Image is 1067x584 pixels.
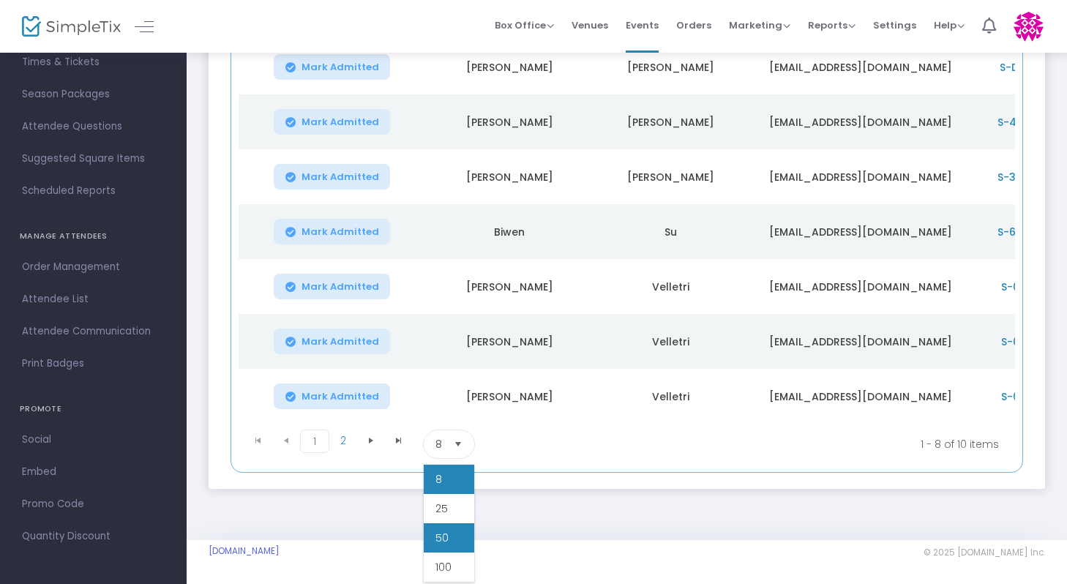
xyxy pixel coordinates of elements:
[590,94,751,149] td: [PERSON_NAME]
[302,281,379,293] span: Mark Admitted
[429,40,590,94] td: [PERSON_NAME]
[22,495,165,514] span: Promo Code
[590,259,751,314] td: Velletri
[620,430,999,459] kendo-pager-info: 1 - 8 of 10 items
[302,226,379,238] span: Mark Admitted
[274,383,391,409] button: Mark Admitted
[429,259,590,314] td: [PERSON_NAME]
[751,149,970,204] td: [EMAIL_ADDRESS][DOMAIN_NAME]
[429,204,590,259] td: Biwen
[751,204,970,259] td: [EMAIL_ADDRESS][DOMAIN_NAME]
[22,463,165,482] span: Embed
[274,54,391,80] button: Mark Admitted
[274,164,391,190] button: Mark Admitted
[385,430,413,452] span: Go to the last page
[22,53,165,72] span: Times & Tickets
[626,7,659,44] span: Events
[590,314,751,369] td: Velletri
[751,369,970,424] td: [EMAIL_ADDRESS][DOMAIN_NAME]
[302,171,379,183] span: Mark Admitted
[448,430,468,458] button: Select
[20,394,167,424] h4: PROMOTE
[751,40,970,94] td: [EMAIL_ADDRESS][DOMAIN_NAME]
[590,40,751,94] td: [PERSON_NAME]
[22,527,165,546] span: Quantity Discount
[572,7,608,44] span: Venues
[22,258,165,277] span: Order Management
[751,259,970,314] td: [EMAIL_ADDRESS][DOMAIN_NAME]
[22,149,165,168] span: Suggested Square Items
[590,369,751,424] td: Velletri
[751,314,970,369] td: [EMAIL_ADDRESS][DOMAIN_NAME]
[274,274,391,299] button: Mark Admitted
[435,437,442,452] span: 8
[590,149,751,204] td: [PERSON_NAME]
[22,181,165,201] span: Scheduled Reports
[302,391,379,403] span: Mark Admitted
[729,18,790,32] span: Marketing
[209,545,280,557] a: [DOMAIN_NAME]
[590,204,751,259] td: Su
[873,7,916,44] span: Settings
[302,116,379,128] span: Mark Admitted
[676,7,711,44] span: Orders
[22,322,165,341] span: Attendee Communication
[22,117,165,136] span: Attendee Questions
[435,531,449,545] span: 50
[22,430,165,449] span: Social
[365,435,377,446] span: Go to the next page
[302,61,379,73] span: Mark Admitted
[429,149,590,204] td: [PERSON_NAME]
[435,560,452,574] span: 100
[751,94,970,149] td: [EMAIL_ADDRESS][DOMAIN_NAME]
[495,18,554,32] span: Box Office
[924,547,1045,558] span: © 2025 [DOMAIN_NAME] Inc.
[22,85,165,104] span: Season Packages
[429,314,590,369] td: [PERSON_NAME]
[274,219,391,244] button: Mark Admitted
[274,109,391,135] button: Mark Admitted
[274,329,391,354] button: Mark Admitted
[429,94,590,149] td: [PERSON_NAME]
[393,435,405,446] span: Go to the last page
[22,354,165,373] span: Print Badges
[22,290,165,309] span: Attendee List
[302,336,379,348] span: Mark Admitted
[435,501,448,516] span: 25
[20,222,167,251] h4: MANAGE ATTENDEES
[429,369,590,424] td: [PERSON_NAME]
[808,18,856,32] span: Reports
[300,430,329,453] span: Page 1
[934,18,965,32] span: Help
[357,430,385,452] span: Go to the next page
[435,472,442,487] span: 8
[329,430,357,452] span: Page 2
